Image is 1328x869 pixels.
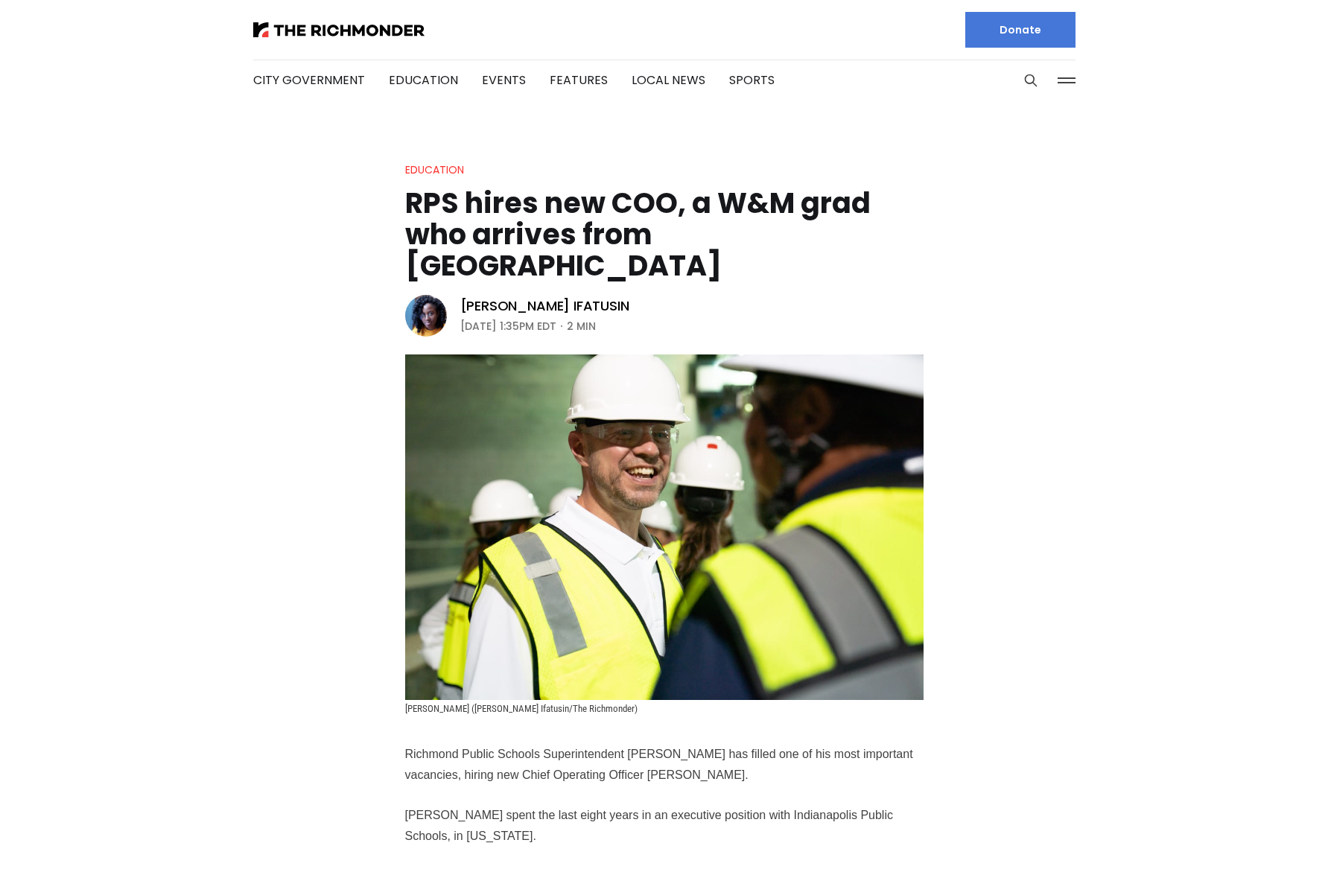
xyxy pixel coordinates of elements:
[460,317,556,335] time: [DATE] 1:35PM EDT
[632,71,705,89] a: Local News
[550,71,608,89] a: Features
[1020,69,1042,92] button: Search this site
[405,295,447,337] img: Victoria A. Ifatusin
[389,71,458,89] a: Education
[405,703,638,714] span: [PERSON_NAME] ([PERSON_NAME] Ifatusin/The Richmonder)
[482,71,526,89] a: Events
[460,297,629,315] a: [PERSON_NAME] Ifatusin
[405,354,924,700] img: RPS hires new COO, a W&M grad who arrives from Indianapolis
[253,71,365,89] a: City Government
[405,805,924,847] p: [PERSON_NAME] spent the last eight years in an executive position with Indianapolis Public School...
[567,317,596,335] span: 2 min
[1250,796,1328,869] iframe: portal-trigger
[405,162,464,177] a: Education
[965,12,1076,48] a: Donate
[405,744,924,786] p: Richmond Public Schools Superintendent [PERSON_NAME] has filled one of his most important vacanci...
[405,188,924,281] h1: RPS hires new COO, a W&M grad who arrives from [GEOGRAPHIC_DATA]
[729,71,775,89] a: Sports
[253,22,425,37] img: The Richmonder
